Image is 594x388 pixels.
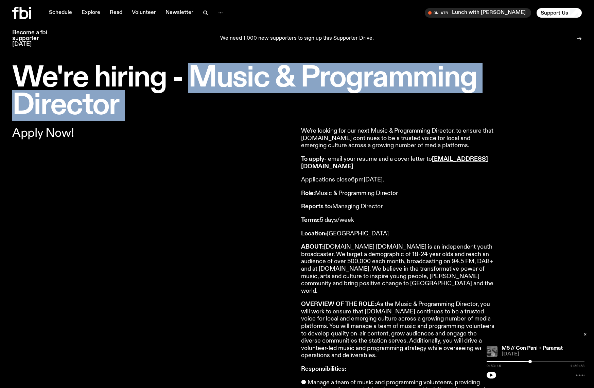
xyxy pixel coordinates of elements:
[301,203,497,211] p: Managing Director
[301,128,497,150] p: We're looking for our next Music & Programming Director, to ensure that [DOMAIN_NAME] continues t...
[487,364,501,368] span: 0:53:16
[301,176,497,184] p: Applications close 6pm[DATE].
[301,217,320,223] strong: Terms:
[425,8,531,18] button: On AirLunch with [PERSON_NAME]
[12,30,56,47] h3: Become a fbi supporter [DATE]
[301,156,324,162] strong: To apply
[301,156,497,170] p: - email your resume and a cover letter to
[161,8,197,18] a: Newsletter
[45,8,76,18] a: Schedule
[12,64,582,119] h1: We're hiring - Music & Programming Director
[502,346,563,351] a: M5 // Con Pani + Paramat
[301,231,327,237] strong: Location:
[128,8,160,18] a: Volunteer
[541,10,568,16] span: Support Us
[301,301,376,307] strong: OVERVIEW OF THE ROLE:
[301,244,324,250] strong: ABOUT:
[537,8,582,18] button: Support Us
[502,352,584,357] span: [DATE]
[301,301,497,360] p: As the Music & Programming Director, you will work to ensure that [DOMAIN_NAME] continues to be a...
[301,366,346,372] strong: Responsibilities:
[220,36,374,42] p: We need 1,000 new supporters to sign up this Supporter Drive.
[301,230,497,238] p: [GEOGRAPHIC_DATA]
[301,217,497,224] p: 5 days/week
[301,190,315,196] strong: Role:
[12,128,293,139] p: Apply Now!
[77,8,104,18] a: Explore
[570,364,584,368] span: 1:59:58
[106,8,126,18] a: Read
[301,203,332,210] strong: Reports to:
[301,190,497,197] p: Music & Programming Director
[301,244,497,295] p: [DOMAIN_NAME] [DOMAIN_NAME] is an independent youth broadcaster. We target a demographic of 18-24...
[301,156,488,170] a: [EMAIL_ADDRESS][DOMAIN_NAME]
